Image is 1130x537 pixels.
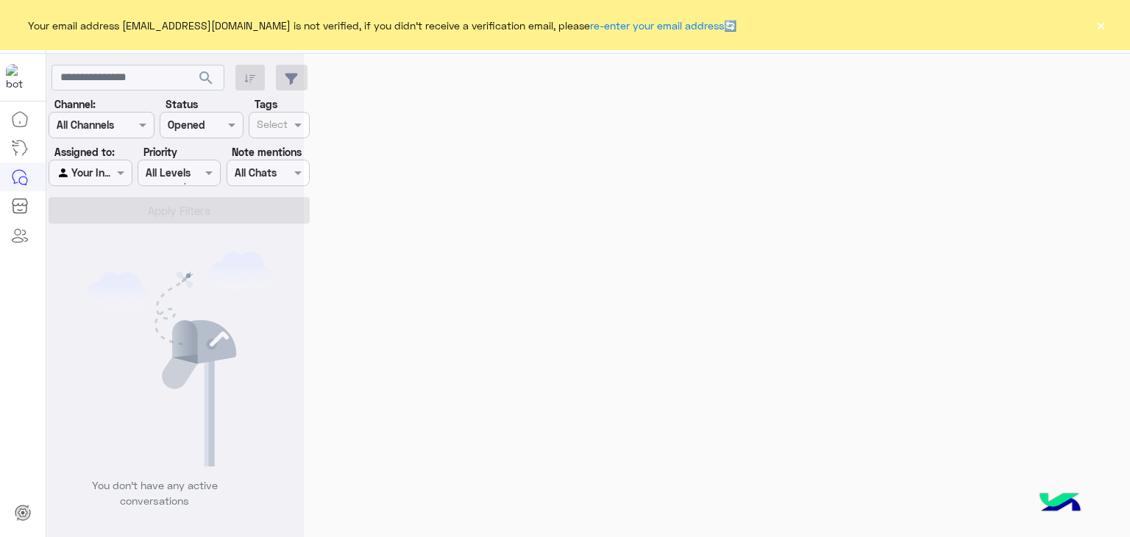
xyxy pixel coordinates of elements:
img: hulul-logo.png [1034,478,1086,530]
div: loading... [162,171,188,196]
span: Your email address [EMAIL_ADDRESS][DOMAIN_NAME] is not verified, if you didn't receive a verifica... [28,18,736,33]
img: 1403182699927242 [6,64,32,90]
div: Select [255,116,288,135]
button: × [1093,18,1108,32]
a: re-enter your email address [590,19,724,32]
